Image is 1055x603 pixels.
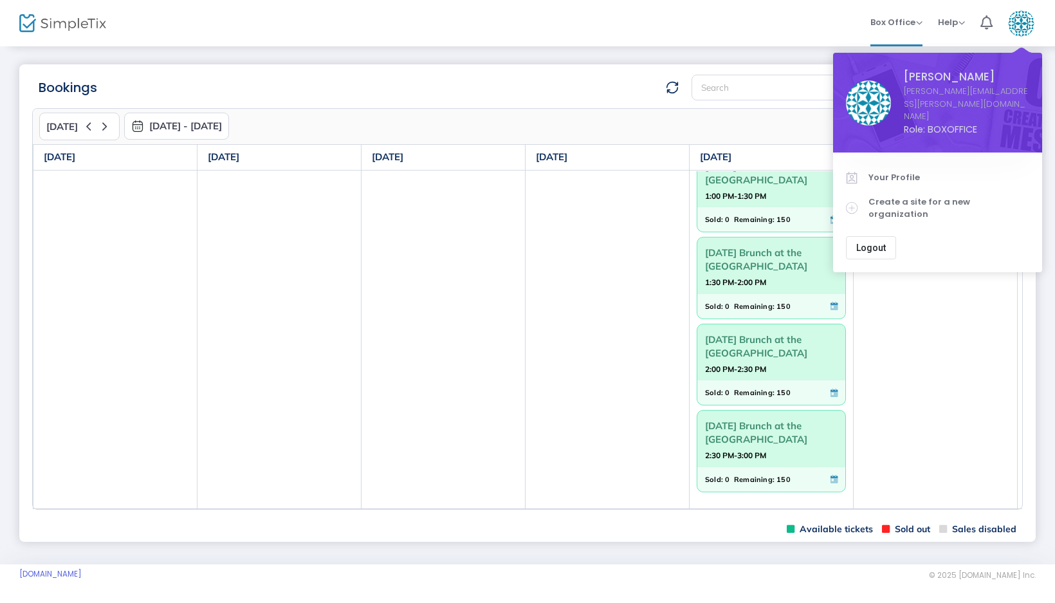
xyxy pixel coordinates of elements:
span: Sold: [705,299,723,313]
span: 150 [776,472,791,487]
span: Remaining: [734,385,775,400]
span: 150 [776,212,791,227]
strong: 2:00 PM-2:30 PM [705,361,766,377]
span: [DATE] Brunch at the [GEOGRAPHIC_DATA] [705,156,838,190]
span: Sold: [705,385,723,400]
strong: 2:30 PM-3:00 PM [705,447,766,463]
span: 150 [776,385,791,400]
span: [DATE] Brunch at the [GEOGRAPHIC_DATA] [705,416,838,449]
button: [DATE] - [DATE] [124,113,229,140]
span: Logout [856,243,886,253]
a: Your Profile [846,165,1029,190]
span: 0 [725,472,729,487]
span: Available tickets [787,523,873,535]
input: Search [692,75,926,101]
span: Remaining: [734,212,775,227]
m-panel-title: Bookings [39,78,97,97]
span: 150 [776,299,791,313]
button: Logout [846,236,896,259]
th: [DATE] [690,145,854,171]
a: [PERSON_NAME][EMAIL_ADDRESS][PERSON_NAME][DOMAIN_NAME] [904,85,1029,123]
span: Role: BOXOFFICE [904,123,1029,136]
span: Sold out [882,523,930,535]
span: 0 [725,212,729,227]
span: 0 [725,385,729,400]
strong: 1:00 PM-1:30 PM [705,188,766,204]
th: [DATE] [197,145,362,171]
span: Remaining: [734,299,775,313]
a: [DOMAIN_NAME] [19,569,82,579]
th: [DATE] [526,145,690,171]
span: [DATE] [46,121,78,133]
span: Your Profile [868,171,1029,184]
span: Sales disabled [939,523,1016,535]
span: Box Office [870,16,922,28]
th: [DATE] [362,145,526,171]
span: Create a site for a new organization [868,196,1029,221]
span: [DATE] Brunch at the [GEOGRAPHIC_DATA] [705,329,838,363]
span: Sold: [705,212,723,227]
th: [DATE] [33,145,197,171]
span: [PERSON_NAME] [904,69,1029,85]
strong: 1:30 PM-2:00 PM [705,274,766,290]
img: refresh-data [666,81,679,94]
span: Sold: [705,472,723,487]
span: 0 [725,299,729,313]
a: Create a site for a new organization [846,190,1029,227]
span: [DATE] Brunch at the [GEOGRAPHIC_DATA] [705,243,838,276]
span: Help [938,16,965,28]
span: © 2025 [DOMAIN_NAME] Inc. [929,570,1036,580]
button: [DATE] [39,113,120,140]
img: monthly [131,120,144,133]
span: Remaining: [734,472,775,487]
